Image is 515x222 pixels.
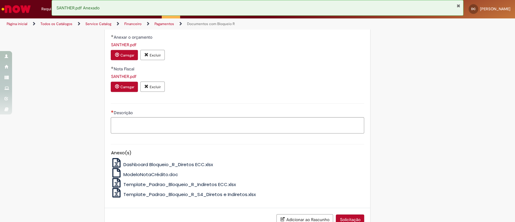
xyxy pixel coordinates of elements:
[111,82,138,92] button: Carregar anexo de Nota Fiscal Required
[120,53,134,58] small: Carregar
[123,161,213,168] span: Dashboard Bloqueio_R_Diretos ECC.xlsx
[111,150,364,156] h5: Anexo(s)
[85,21,111,26] a: Service Catalog
[123,181,236,188] span: Template_Padrao_Bloqueio_R_Indiretos ECC.xlsx
[140,82,165,92] button: Excluir anexo SANTHER.pdf
[150,53,161,58] small: Excluir
[111,161,213,168] a: Dashboard Bloqueio_R_Diretos ECC.xlsx
[111,110,113,113] span: Necessários
[5,18,339,30] ul: Trilhas de página
[154,21,174,26] a: Pagamentos
[111,181,236,188] a: Template_Padrao_Bloqueio_R_Indiretos ECC.xlsx
[56,5,100,11] span: SANTHER.pdf Anexado
[123,171,178,178] span: ModeloNotaCrédito.doc
[113,110,134,115] span: Descrição
[150,85,161,89] small: Excluir
[113,66,135,72] span: Nota Fiscal
[111,35,113,37] span: Obrigatório Preenchido
[111,74,136,79] a: Download de SANTHER.pdf
[187,21,235,26] a: Documentos com Bloqueio R
[40,21,72,26] a: Todos os Catálogos
[111,171,178,178] a: ModeloNotaCrédito.doc
[480,6,510,11] span: [PERSON_NAME]
[111,117,364,134] textarea: Descrição
[41,6,62,12] span: Requisições
[140,50,165,60] button: Excluir anexo SANTHER.pdf
[1,3,32,15] img: ServiceNow
[7,21,27,26] a: Página inicial
[124,21,141,26] a: Financeiro
[456,3,460,8] button: Fechar Notificação
[111,191,256,198] a: Template_Padrao_Bloqueio_R_S4_Diretos e Indiretos.xlsx
[111,66,113,69] span: Obrigatório Preenchido
[111,42,136,47] a: Download de SANTHER.pdf
[471,7,475,11] span: DC
[123,191,256,198] span: Template_Padrao_Bloqueio_R_S4_Diretos e Indiretos.xlsx
[111,50,138,60] button: Carregar anexo de Anexar o orçamento Required
[113,34,153,40] span: Anexar o orçamento
[120,85,134,89] small: Carregar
